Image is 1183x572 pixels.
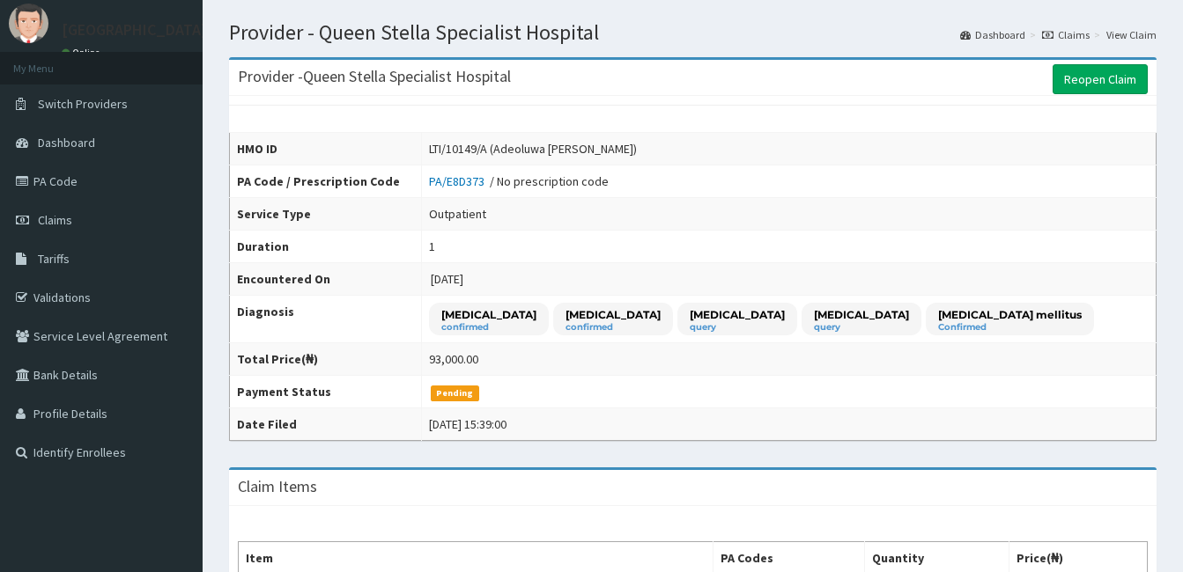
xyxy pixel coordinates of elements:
[230,296,422,343] th: Diagnosis
[429,140,637,158] div: LTI/10149/A (Adeoluwa [PERSON_NAME])
[230,263,422,296] th: Encountered On
[566,307,661,322] p: [MEDICAL_DATA]
[566,323,661,332] small: confirmed
[230,376,422,408] th: Payment Status
[441,323,536,332] small: confirmed
[1053,64,1148,94] a: Reopen Claim
[814,307,909,322] p: [MEDICAL_DATA]
[9,4,48,43] img: User Image
[238,69,511,84] h3: Provider - Queen Stella Specialist Hospital
[38,96,128,112] span: Switch Providers
[429,415,506,433] div: [DATE] 15:39:00
[38,135,95,150] span: Dashboard
[38,251,70,267] span: Tariffs
[230,408,422,441] th: Date Filed
[229,21,1157,44] h1: Provider - Queen Stella Specialist Hospital
[230,133,422,165] th: HMO ID
[431,385,479,401] span: Pending
[429,172,609,190] div: / No prescription code
[814,323,909,332] small: query
[441,307,536,322] p: [MEDICAL_DATA]
[62,22,207,38] p: [GEOGRAPHIC_DATA]
[429,350,478,368] div: 93,000.00
[429,173,490,189] a: PA/E8D373
[938,307,1082,322] p: [MEDICAL_DATA] mellitus
[238,479,317,495] h3: Claim Items
[429,205,486,223] div: Outpatient
[1042,27,1090,42] a: Claims
[938,323,1082,332] small: Confirmed
[690,307,785,322] p: [MEDICAL_DATA]
[431,271,463,287] span: [DATE]
[38,212,72,228] span: Claims
[429,238,435,255] div: 1
[230,165,422,198] th: PA Code / Prescription Code
[960,27,1025,42] a: Dashboard
[230,343,422,376] th: Total Price(₦)
[1106,27,1157,42] a: View Claim
[230,198,422,231] th: Service Type
[230,231,422,263] th: Duration
[62,47,104,59] a: Online
[690,323,785,332] small: query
